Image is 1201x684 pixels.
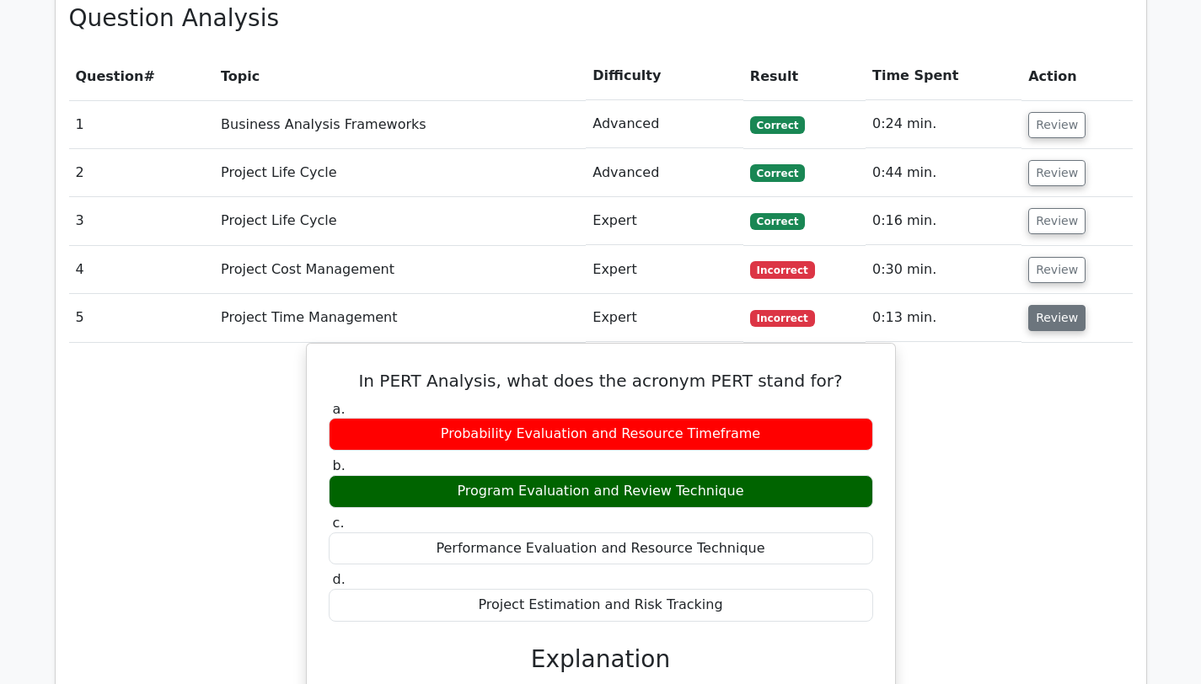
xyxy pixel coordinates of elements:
[866,294,1021,342] td: 0:13 min.
[69,197,215,245] td: 3
[69,100,215,148] td: 1
[333,515,345,531] span: c.
[1028,208,1086,234] button: Review
[1021,52,1132,100] th: Action
[76,68,144,84] span: Question
[329,532,873,565] div: Performance Evaluation and Resource Technique
[339,645,863,674] h3: Explanation
[69,294,215,342] td: 5
[586,294,743,342] td: Expert
[866,197,1021,245] td: 0:16 min.
[214,149,586,197] td: Project Life Cycle
[214,246,586,294] td: Project Cost Management
[1028,257,1086,283] button: Review
[866,100,1021,148] td: 0:24 min.
[214,100,586,148] td: Business Analysis Frameworks
[586,149,743,197] td: Advanced
[69,4,1133,33] h3: Question Analysis
[69,149,215,197] td: 2
[214,52,586,100] th: Topic
[1028,112,1086,138] button: Review
[586,197,743,245] td: Expert
[333,457,346,473] span: b.
[866,52,1021,100] th: Time Spent
[327,371,875,391] h5: In PERT Analysis, what does the acronym PERT stand for?
[743,52,866,100] th: Result
[214,197,586,245] td: Project Life Cycle
[333,571,346,587] span: d.
[586,100,743,148] td: Advanced
[586,246,743,294] td: Expert
[329,418,873,451] div: Probability Evaluation and Resource Timeframe
[214,294,586,342] td: Project Time Management
[750,213,805,230] span: Correct
[1028,160,1086,186] button: Review
[750,164,805,181] span: Correct
[866,246,1021,294] td: 0:30 min.
[866,149,1021,197] td: 0:44 min.
[329,475,873,508] div: Program Evaluation and Review Technique
[69,52,215,100] th: #
[333,401,346,417] span: a.
[1028,305,1086,331] button: Review
[69,246,215,294] td: 4
[586,52,743,100] th: Difficulty
[329,589,873,622] div: Project Estimation and Risk Tracking
[750,310,815,327] span: Incorrect
[750,116,805,133] span: Correct
[750,261,815,278] span: Incorrect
